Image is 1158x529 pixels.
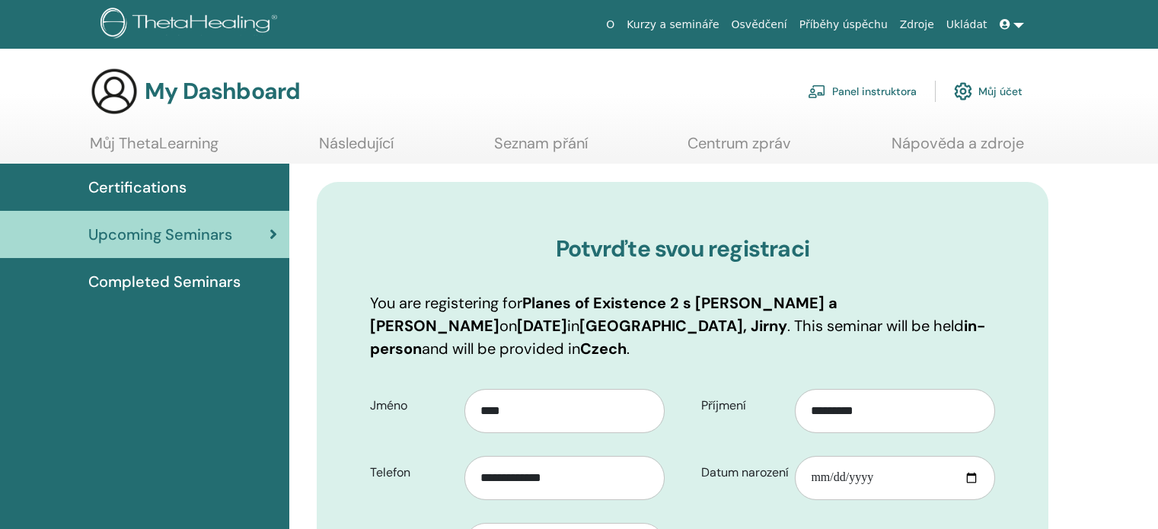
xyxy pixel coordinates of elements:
span: Certifications [88,176,187,199]
a: Seznam přání [494,134,588,164]
a: Nápověda a zdroje [892,134,1024,164]
b: [DATE] [517,316,567,336]
a: Zdroje [894,11,940,39]
img: generic-user-icon.jpg [90,67,139,116]
a: Panel instruktora [808,75,917,108]
a: Příběhy úspěchu [793,11,894,39]
img: chalkboard-teacher.svg [808,84,826,98]
h3: My Dashboard [145,78,300,105]
a: Osvědčení [726,11,793,39]
img: cog.svg [954,78,972,104]
b: Planes of Existence 2 s [PERSON_NAME] a [PERSON_NAME] [370,293,837,336]
b: [GEOGRAPHIC_DATA], Jirny [579,316,787,336]
span: Upcoming Seminars [88,223,232,246]
label: Jméno [359,391,464,420]
label: Příjmení [690,391,796,420]
a: Centrum zpráv [687,134,791,164]
img: logo.png [100,8,282,42]
a: Můj ThetaLearning [90,134,219,164]
a: Můj účet [954,75,1022,108]
label: Datum narození [690,458,796,487]
a: Následující [319,134,394,164]
a: O [600,11,620,39]
label: Telefon [359,458,464,487]
b: Czech [580,339,627,359]
a: Kurzy a semináře [620,11,725,39]
a: Ukládat [940,11,994,39]
p: You are registering for on in . This seminar will be held and will be provided in . [370,292,995,360]
h3: Potvrďte svou registraci [370,235,995,263]
span: Completed Seminars [88,270,241,293]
